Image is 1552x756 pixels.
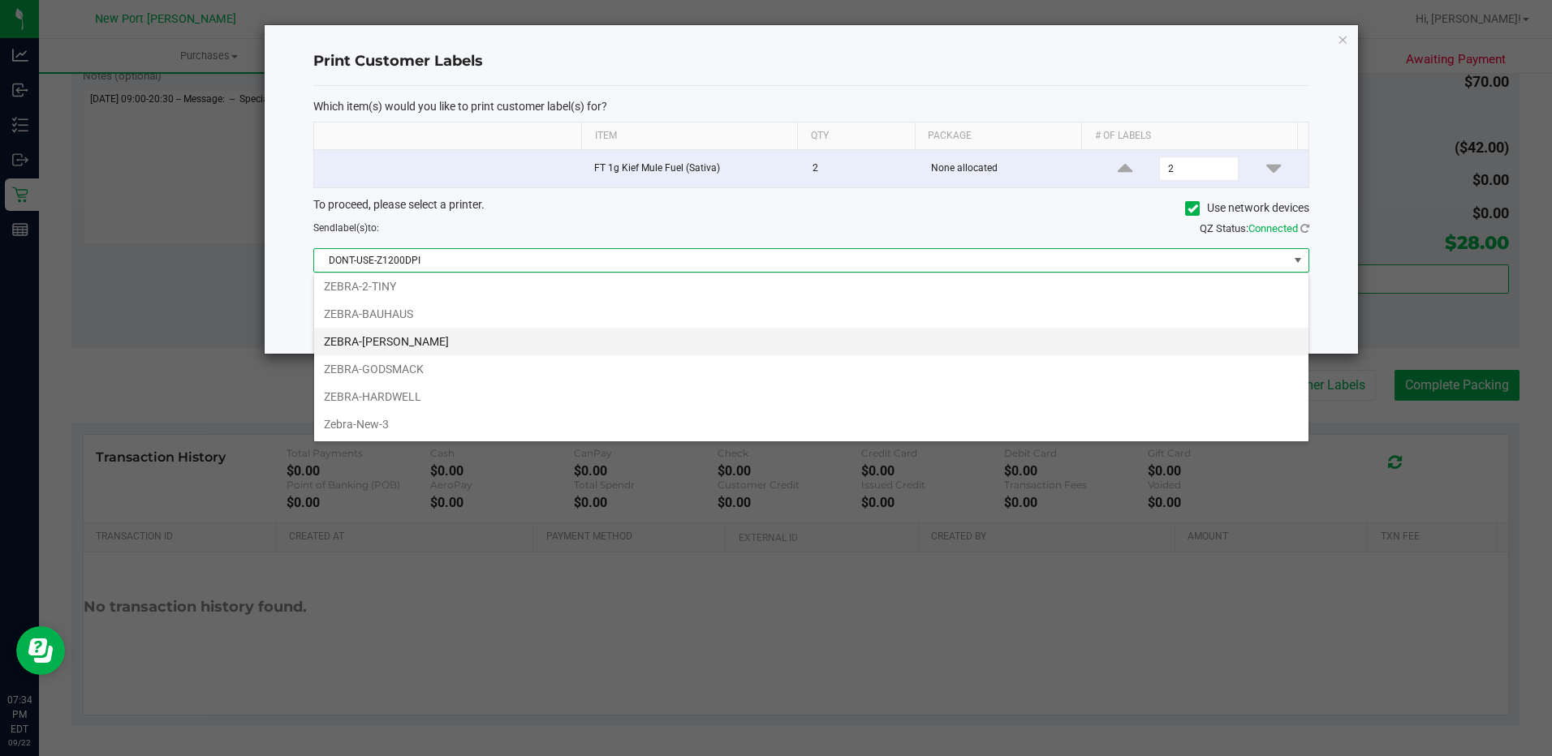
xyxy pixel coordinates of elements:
[584,150,803,187] td: FT 1g Kief Mule Fuel (Sativa)
[921,150,1090,187] td: None allocated
[314,328,1308,355] li: ZEBRA-[PERSON_NAME]
[1248,222,1298,234] span: Connected
[16,626,65,675] iframe: Resource center
[1200,222,1309,234] span: QZ Status:
[314,355,1308,383] li: ZEBRA-GODSMACK
[313,99,1309,114] p: Which item(s) would you like to print customer label(s) for?
[314,273,1308,300] li: ZEBRA-2-TINY
[335,222,368,234] span: label(s)
[915,122,1081,150] th: Package
[314,300,1308,328] li: ZEBRA-BAUHAUS
[314,383,1308,410] li: ZEBRA-HARDWELL
[797,122,915,150] th: Qty
[313,222,379,234] span: Send to:
[314,249,1288,272] span: DONT-USE-Z1200DPI
[581,122,797,150] th: Item
[803,150,921,187] td: 2
[301,196,1321,221] div: To proceed, please select a printer.
[314,410,1308,438] li: Zebra-New-3
[313,51,1309,72] h4: Print Customer Labels
[1081,122,1297,150] th: # of labels
[1185,200,1309,217] label: Use network devices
